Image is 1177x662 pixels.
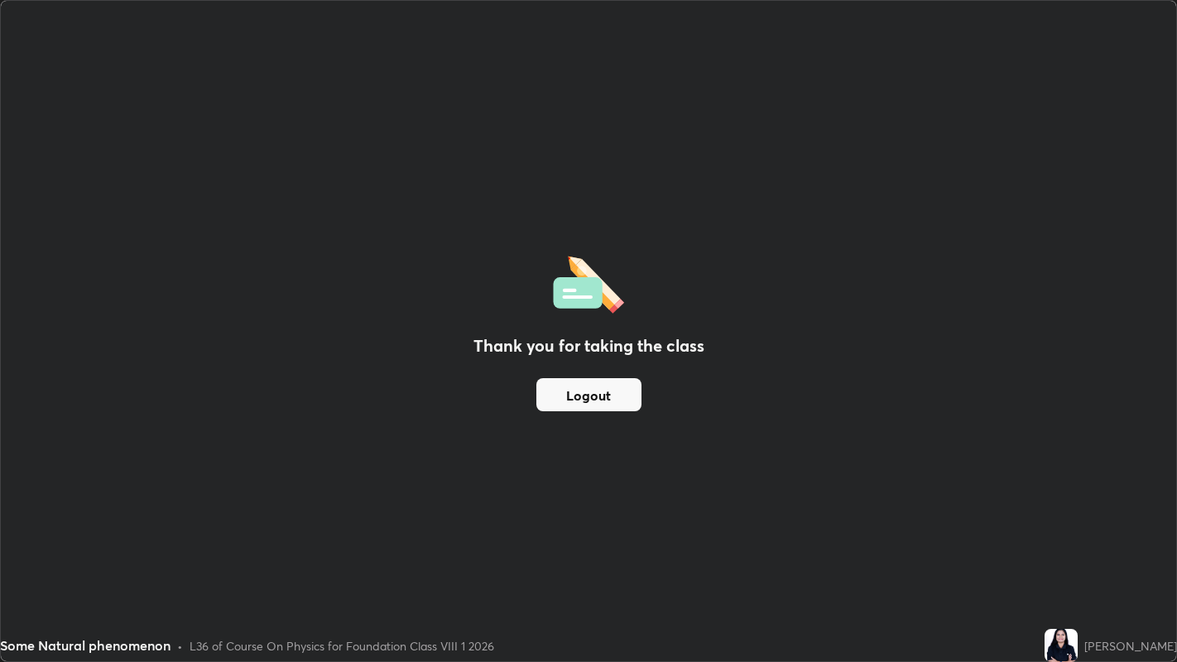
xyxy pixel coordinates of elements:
[1084,637,1177,655] div: [PERSON_NAME]
[473,333,704,358] h2: Thank you for taking the class
[536,378,641,411] button: Logout
[190,637,494,655] div: L36 of Course On Physics for Foundation Class VIII 1 2026
[177,637,183,655] div: •
[553,251,624,314] img: offlineFeedback.1438e8b3.svg
[1045,629,1078,662] img: abfed3403e5940d69db7ef5c0e24dee9.jpg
